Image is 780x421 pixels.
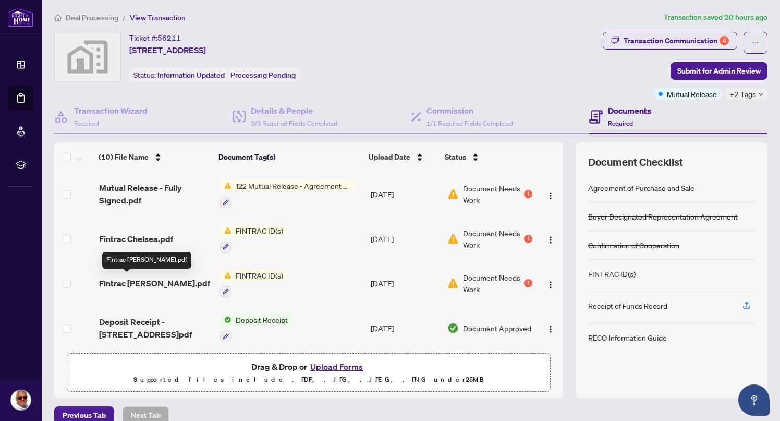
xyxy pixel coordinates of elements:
[74,374,544,386] p: Supported files include .PDF, .JPG, .JPEG, .PNG under 25 MB
[220,314,231,326] img: Status Icon
[588,239,679,251] div: Confirmation of Cooperation
[214,142,364,172] th: Document Tag(s)
[546,236,555,244] img: Logo
[99,182,212,207] span: Mutual Release - Fully Signed.pdf
[546,325,555,333] img: Logo
[524,190,532,198] div: 1
[546,281,555,289] img: Logo
[74,119,99,127] span: Required
[426,119,513,127] span: 1/1 Required Fields Completed
[738,384,770,416] button: Open asap
[463,322,531,334] span: Document Approved
[55,32,120,81] img: svg%3e
[588,182,694,194] div: Agreement of Purchase and Sale
[542,320,559,336] button: Logo
[231,270,287,281] span: FINTRAC ID(s)
[677,63,761,79] span: Submit for Admin Review
[608,104,651,117] h4: Documents
[546,191,555,200] img: Logo
[220,314,292,342] button: Status IconDeposit Receipt
[74,104,148,117] h4: Transaction Wizard
[251,119,337,127] span: 3/3 Required Fields Completed
[588,155,683,170] span: Document Checklist
[11,390,31,410] img: Profile Icon
[603,32,737,50] button: Transaction Communication4
[8,8,33,27] img: logo
[367,261,443,306] td: [DATE]
[220,225,287,253] button: Status IconFINTRAC ID(s)
[99,151,149,163] span: (10) File Name
[99,277,210,290] span: Fintrac [PERSON_NAME].pdf
[157,70,296,80] span: Information Updated - Processing Pending
[588,211,738,222] div: Buyer Designated Representation Agreement
[447,278,459,289] img: Document Status
[667,88,717,100] span: Mutual Release
[524,279,532,287] div: 1
[588,332,667,343] div: RECO Information Guide
[364,142,441,172] th: Upload Date
[729,88,756,100] span: +2 Tags
[220,270,287,298] button: Status IconFINTRAC ID(s)
[367,306,443,351] td: [DATE]
[463,227,522,250] span: Document Needs Work
[66,13,118,22] span: Deal Processing
[664,11,767,23] article: Transaction saved 20 hours ago
[231,314,292,326] span: Deposit Receipt
[588,268,636,280] div: FINTRAC ID(s)
[67,354,550,392] span: Drag & Drop orUpload FormsSupported files include .PDF, .JPG, .JPEG, .PNG under25MB
[447,233,459,245] img: Document Status
[94,142,214,172] th: (10) File Name
[129,32,181,44] div: Ticket #:
[524,235,532,243] div: 1
[720,36,729,45] div: 4
[231,225,287,236] span: FINTRAC ID(s)
[752,39,759,46] span: ellipsis
[220,180,355,208] button: Status Icon122 Mutual Release - Agreement of Purchase and Sale
[220,270,231,281] img: Status Icon
[445,151,466,163] span: Status
[231,180,355,191] span: 122 Mutual Release - Agreement of Purchase and Sale
[130,13,186,22] span: View Transaction
[367,216,443,261] td: [DATE]
[129,44,206,56] span: [STREET_ADDRESS]
[129,68,300,82] div: Status:
[608,119,633,127] span: Required
[102,252,191,269] div: Fintrac [PERSON_NAME].pdf
[251,104,337,117] h4: Details & People
[367,172,443,216] td: [DATE]
[588,300,667,311] div: Receipt of Funds Record
[463,272,522,295] span: Document Needs Work
[447,188,459,200] img: Document Status
[542,275,559,292] button: Logo
[542,186,559,202] button: Logo
[99,316,212,341] span: Deposit Receipt - [STREET_ADDRESS]pdf
[307,360,366,374] button: Upload Forms
[220,180,231,191] img: Status Icon
[447,322,459,334] img: Document Status
[220,225,231,236] img: Status Icon
[99,233,173,245] span: Fintrac Chelsea.pdf
[542,231,559,247] button: Logo
[123,11,126,23] li: /
[426,104,513,117] h4: Commission
[463,183,522,206] span: Document Needs Work
[54,14,62,21] span: home
[369,151,410,163] span: Upload Date
[441,142,533,172] th: Status
[624,32,729,49] div: Transaction Communication
[758,92,763,97] span: down
[671,62,767,80] button: Submit for Admin Review
[251,360,366,374] span: Drag & Drop or
[157,33,181,43] span: 56211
